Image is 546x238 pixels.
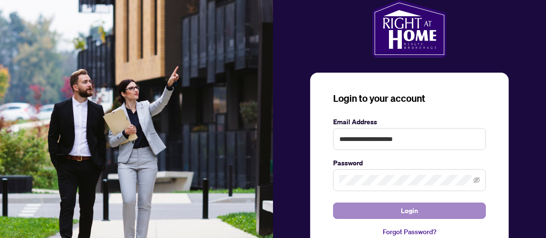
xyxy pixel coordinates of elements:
[333,227,486,237] a: Forgot Password?
[333,117,486,127] label: Email Address
[333,203,486,219] button: Login
[333,92,486,105] h3: Login to your account
[401,203,418,218] span: Login
[333,158,486,168] label: Password
[473,177,480,184] span: eye-invisible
